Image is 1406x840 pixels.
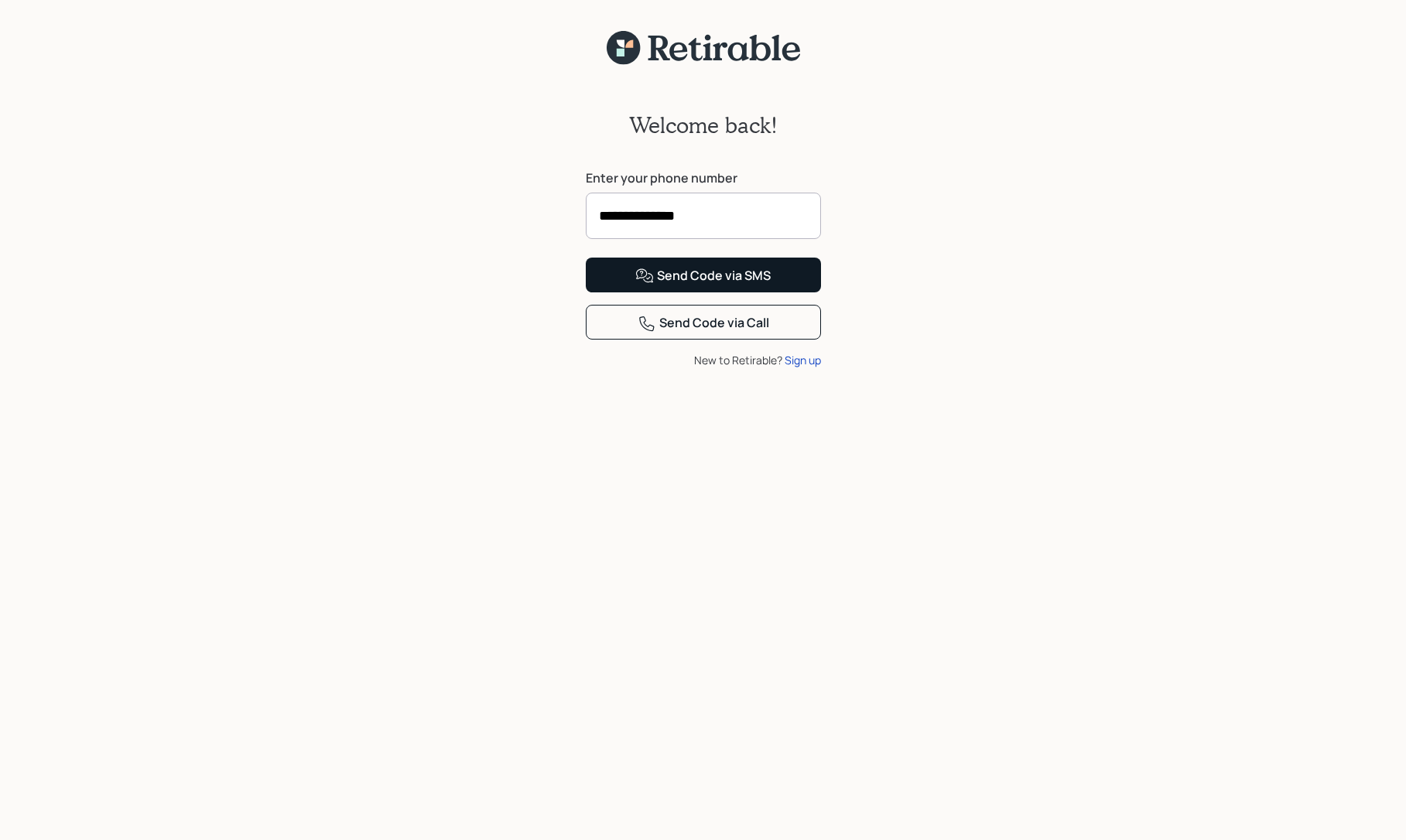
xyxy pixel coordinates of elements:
button: Send Code via Call [586,305,821,340]
div: Send Code via SMS [635,267,771,285]
label: Enter your phone number [586,169,821,186]
div: New to Retirable? [586,352,821,368]
button: Send Code via SMS [586,258,821,292]
div: Send Code via Call [638,314,769,333]
h2: Welcome back! [629,112,778,138]
div: Sign up [785,352,821,368]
